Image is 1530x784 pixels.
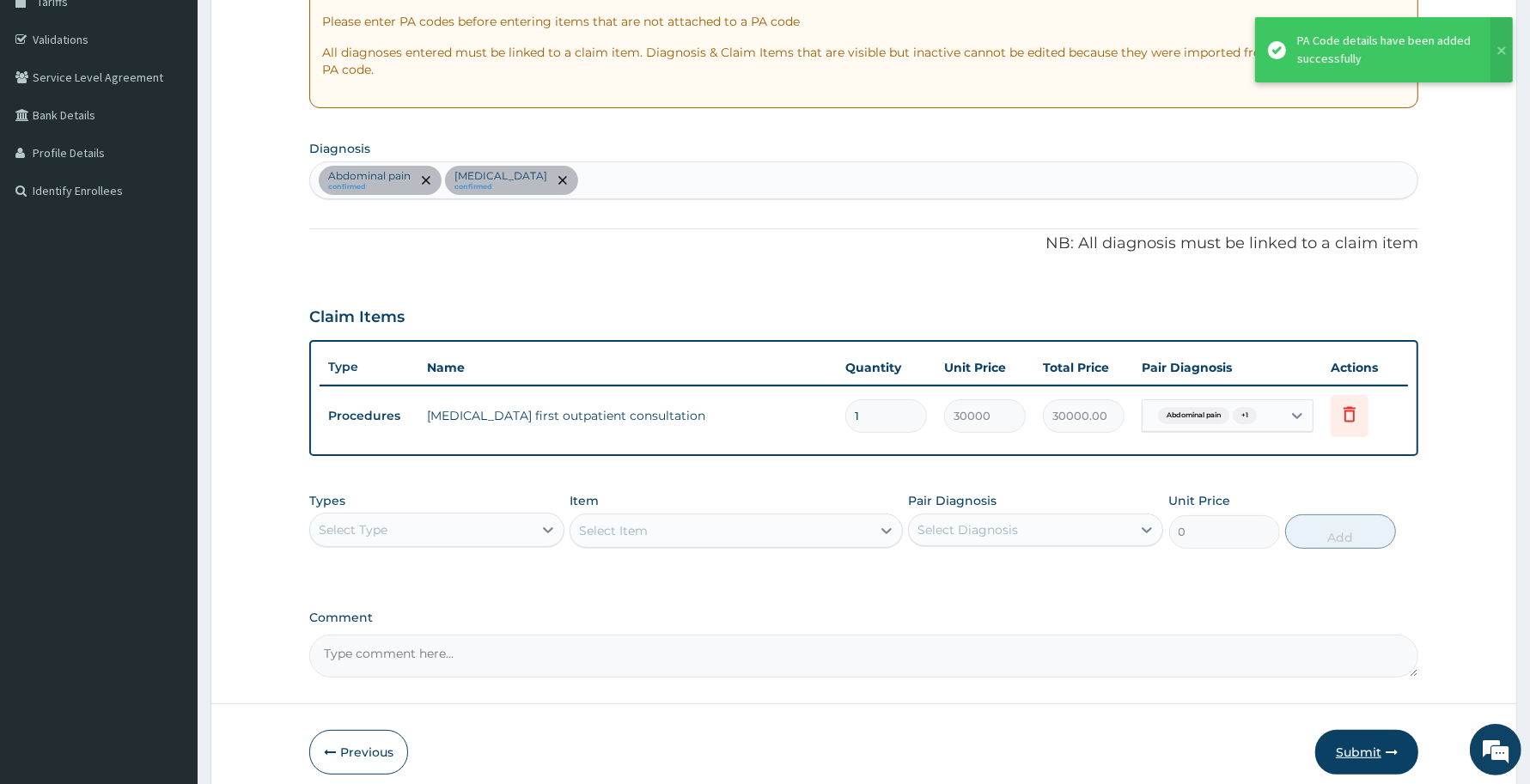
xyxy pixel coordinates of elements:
[936,350,1034,385] th: Unit Price
[322,13,1405,30] p: Please enter PA codes before entering items that are not attached to a PA code
[1169,492,1231,509] label: Unit Price
[1233,407,1257,424] span: + 1
[1297,32,1474,68] div: PA Code details have been added successfully
[309,233,1418,255] p: NB: All diagnosis must be linked to a claim item
[309,140,370,157] label: Diagnosis
[309,730,408,775] button: Previous
[100,216,237,390] span: We're online!
[454,169,547,183] p: [MEDICAL_DATA]
[454,183,547,191] small: confirmed
[322,44,1405,78] p: All diagnoses entered must be linked to a claim item. Diagnosis & Claim Items that are visible bu...
[418,350,837,385] th: Name
[282,9,323,50] div: Minimize live chat window
[328,169,411,183] p: Abdominal pain
[1315,730,1418,775] button: Submit
[418,398,837,433] td: [MEDICAL_DATA] first outpatient consultation
[328,183,411,191] small: confirmed
[9,469,327,529] textarea: Type your message and hit 'Enter'
[1158,407,1229,424] span: Abdominal pain
[1034,350,1133,385] th: Total Price
[320,400,418,432] td: Procedures
[418,173,434,188] span: remove selection option
[89,96,289,119] div: Chat with us now
[908,492,997,509] label: Pair Diagnosis
[32,86,70,129] img: d_794563401_company_1708531726252_794563401
[309,611,1418,625] label: Comment
[917,521,1018,538] div: Select Diagnosis
[1285,514,1396,549] button: Add
[1133,350,1322,385] th: Pair Diagnosis
[309,308,405,327] h3: Claim Items
[320,351,418,383] th: Type
[570,492,599,509] label: Item
[309,494,345,508] label: Types
[319,521,387,538] div: Select Type
[837,350,936,385] th: Quantity
[1322,350,1408,385] th: Actions
[555,173,570,188] span: remove selection option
